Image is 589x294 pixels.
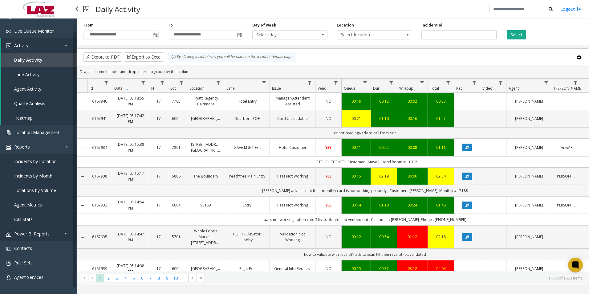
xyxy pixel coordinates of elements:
img: infoIcon.svg [171,55,176,59]
span: Rule Sets [14,260,33,266]
img: 'icon' [6,130,11,135]
img: 'icon' [6,275,11,280]
span: YES [325,202,331,208]
a: General Info Request [274,266,311,272]
div: 01:48 [432,202,450,208]
a: 00:12 [375,98,393,104]
a: 00:21 [345,116,367,121]
label: Day of week [252,22,276,28]
a: NO [319,266,338,272]
div: 00:37 [375,266,393,272]
a: 01:10 [375,202,393,208]
img: 'icon' [6,261,11,266]
a: Parker Filter Menu [571,79,580,87]
a: 00:33 [432,98,450,104]
span: Page 10 [172,274,180,282]
a: 00:15 [345,173,367,179]
label: Incident Id [421,22,442,28]
a: [DATE] 05:15:17 PM [116,170,145,182]
label: From [83,22,94,28]
span: Activity [14,43,28,48]
a: YES [319,202,338,208]
a: Right Exit [228,266,266,272]
a: 02:18 [432,234,450,240]
span: Page 1 [96,274,104,282]
div: 00:54 [375,234,393,240]
a: 770514 [172,98,183,104]
a: Collapse Details [77,116,87,121]
a: Collapse Details [77,267,87,272]
a: 17 [153,145,164,150]
span: Page 2 [104,274,113,282]
a: 600432 [172,202,183,208]
a: Pass Not Working [274,173,311,179]
a: 00:15 [345,266,367,272]
span: Go to the next page [190,276,195,280]
a: 17 [153,173,164,179]
a: 6 Ave M & T Exit [228,145,266,150]
span: Date [114,86,123,91]
img: 'icon' [6,232,11,237]
span: Agent Activity [14,86,41,92]
a: 6167934 [91,145,108,150]
button: Export to PDF [83,52,122,62]
span: Page 9 [163,274,171,282]
a: Dur Filter Menu [387,79,396,87]
a: 03:12 [401,266,424,272]
a: Hotel Customer [274,145,311,150]
a: 570142 [172,234,183,240]
a: Card Unreadable [274,116,311,121]
span: [PERSON_NAME] [554,86,582,91]
div: Drag a column header and drop it here to group by that column [77,66,589,77]
span: Go to the last page [198,276,203,280]
a: Collapse Details [77,174,87,179]
a: 17 [153,116,164,121]
a: Entry [228,202,266,208]
a: [PERSON_NAME] [510,234,548,240]
label: Location [337,22,354,28]
a: 6167940 [91,98,108,104]
a: 02:19 [375,173,393,179]
span: YES [325,145,331,150]
a: Hotel Entry [228,98,266,104]
span: Live Queue Monitor [14,28,54,34]
span: Page 7 [146,274,155,282]
a: [PERSON_NAME] [510,202,548,208]
a: Issue Filter Menu [306,79,314,87]
a: Whole Foods Market - [STREET_ADDRESS] [191,228,220,246]
a: [STREET_ADDRESS][GEOGRAPHIC_DATA] [191,141,220,153]
a: Lot Filter Menu [177,79,186,87]
span: Video [482,86,493,91]
span: Page 11 [180,274,188,282]
div: 00:19 [345,98,367,104]
a: 00:52 [375,145,393,150]
a: POF 1 - Elevator Lobby [228,231,266,243]
a: Activity [1,38,77,53]
span: Location [189,86,205,91]
span: Toggle popup [152,31,158,39]
span: Go to the last page [197,274,205,282]
a: Dearborn POF [228,116,266,121]
a: [DATE] 05:14:54 PM [116,199,145,211]
span: Wrapup [399,86,413,91]
a: Location Filter Menu [214,79,223,87]
span: Dur [373,86,380,91]
span: Lane Activity [14,71,39,77]
button: Export to Excel [124,52,164,62]
kendo-pager-info: 1 - 30 of 1863 items [209,276,583,281]
a: Wrapup Filter Menu [418,79,426,87]
a: NO [319,234,338,240]
span: Page 5 [130,274,138,282]
span: Lot [170,86,176,91]
a: 00:14 [345,202,367,208]
a: Total Filter Menu [444,79,453,87]
a: 6167935 [91,234,108,240]
div: 00:12 [345,234,367,240]
span: Total [430,86,439,91]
